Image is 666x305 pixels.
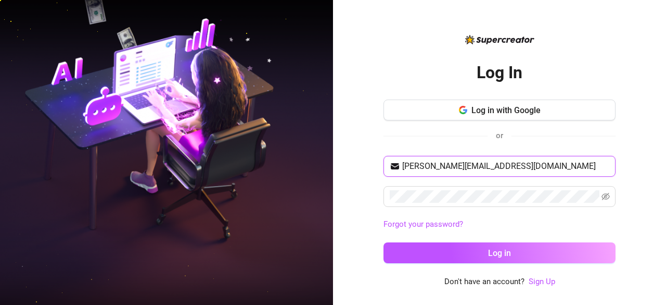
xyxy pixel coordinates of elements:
span: eye-invisible [601,192,610,201]
button: Log in with Google [383,100,616,120]
span: Log in with Google [471,105,541,115]
span: or [496,131,503,140]
img: logo-BBDzfeDw.svg [465,35,534,44]
a: Sign Up [529,276,555,288]
button: Log in [383,242,616,263]
a: Forgot your password? [383,218,616,231]
a: Sign Up [529,277,555,286]
span: Don't have an account? [444,276,524,288]
h2: Log In [477,62,522,83]
a: Forgot your password? [383,219,463,229]
input: Your email [402,160,609,173]
span: Log in [488,248,511,258]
